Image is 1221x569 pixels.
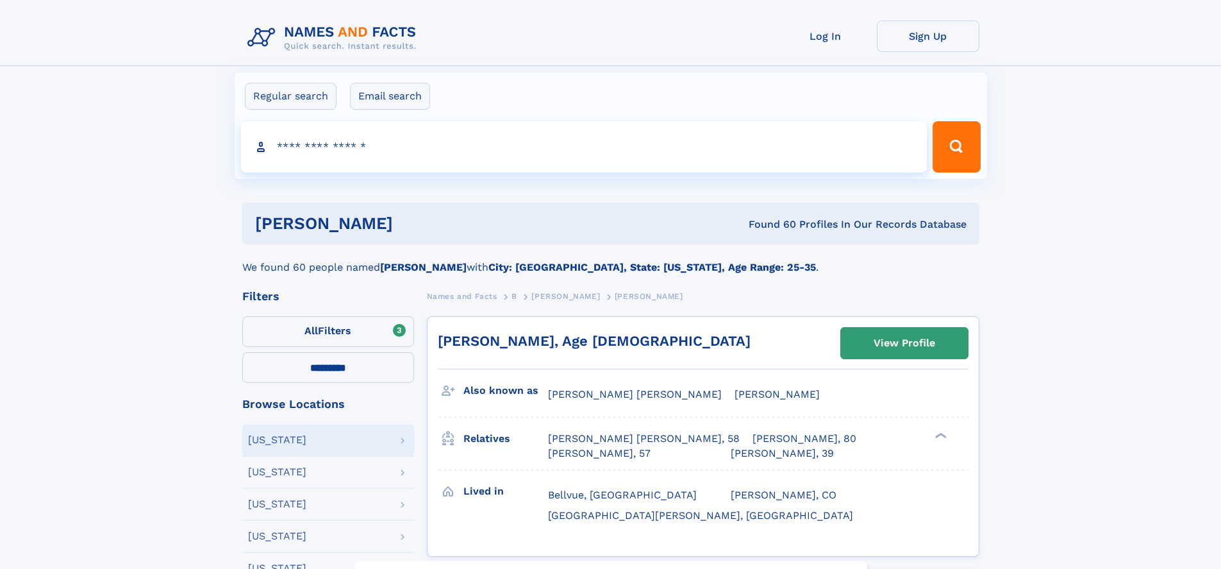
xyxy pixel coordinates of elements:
div: Browse Locations [242,398,414,410]
h3: Relatives [463,428,548,450]
label: Filters [242,316,414,347]
input: search input [241,121,927,173]
span: [PERSON_NAME] [531,292,600,301]
label: Email search [350,83,430,110]
span: [GEOGRAPHIC_DATA][PERSON_NAME], [GEOGRAPHIC_DATA] [548,509,853,522]
span: [PERSON_NAME], CO [731,489,836,501]
h1: [PERSON_NAME] [255,216,571,232]
div: [US_STATE] [248,499,306,509]
b: City: [GEOGRAPHIC_DATA], State: [US_STATE], Age Range: 25-35 [488,261,816,273]
a: Sign Up [877,21,979,52]
div: ❯ [932,432,947,440]
div: [US_STATE] [248,435,306,445]
a: View Profile [841,328,968,359]
a: [PERSON_NAME] [PERSON_NAME], 58 [548,432,740,446]
div: Found 60 Profiles In Our Records Database [570,217,967,232]
span: [PERSON_NAME] [PERSON_NAME] [548,388,722,400]
h3: Lived in [463,480,548,502]
div: [US_STATE] [248,531,306,541]
span: [PERSON_NAME] [615,292,683,301]
h3: Also known as [463,380,548,402]
div: Filters [242,291,414,302]
button: Search Button [933,121,980,173]
a: [PERSON_NAME], 39 [731,446,834,461]
a: B [511,288,517,304]
span: [PERSON_NAME] [735,388,820,400]
div: We found 60 people named with . [242,244,979,275]
b: [PERSON_NAME] [380,261,467,273]
a: Log In [774,21,877,52]
a: [PERSON_NAME], 80 [752,432,856,446]
div: [US_STATE] [248,467,306,477]
img: Logo Names and Facts [242,21,427,55]
span: B [511,292,517,301]
a: Names and Facts [427,288,497,304]
span: All [304,325,318,337]
a: [PERSON_NAME] [531,288,600,304]
label: Regular search [245,83,336,110]
div: View Profile [874,328,935,358]
span: Bellvue, [GEOGRAPHIC_DATA] [548,489,697,501]
a: [PERSON_NAME], 57 [548,446,651,461]
a: [PERSON_NAME], Age [DEMOGRAPHIC_DATA] [438,333,751,349]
